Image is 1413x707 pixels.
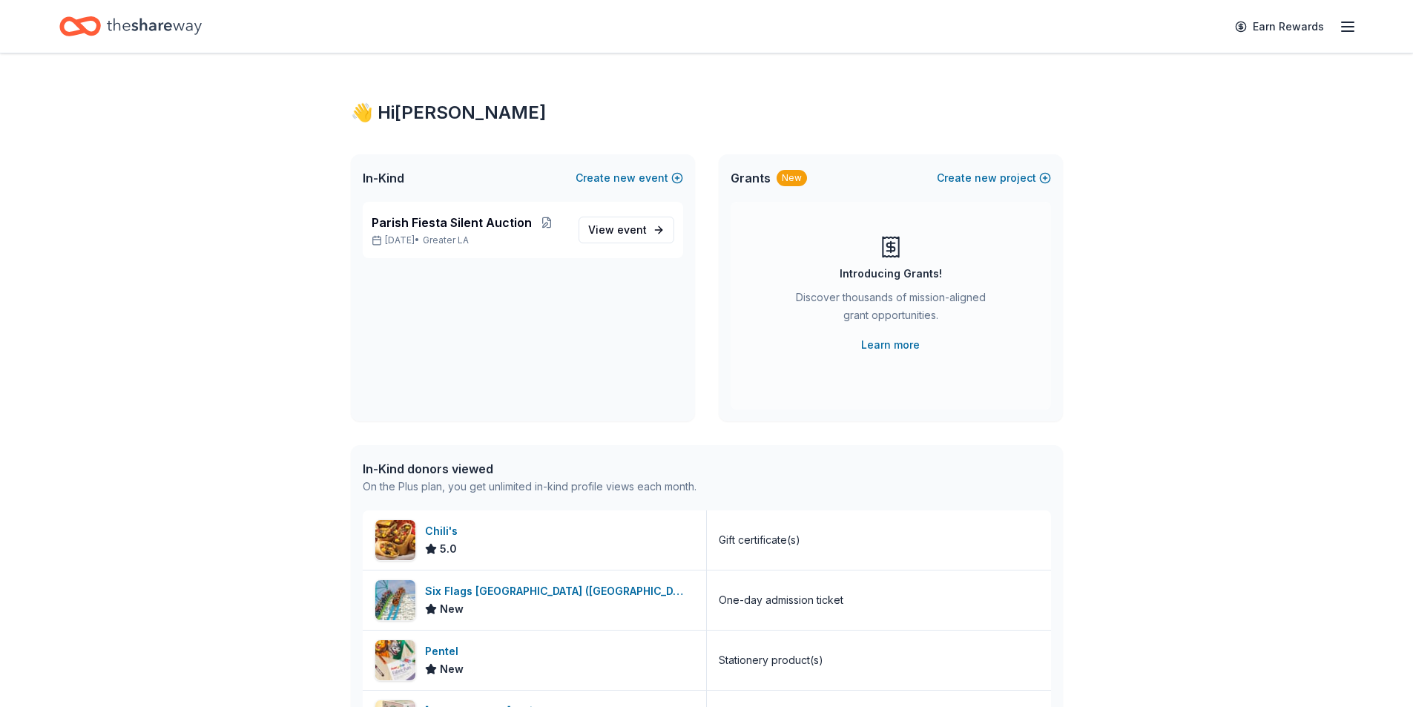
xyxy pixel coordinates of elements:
[363,478,696,496] div: On the Plus plan, you get unlimited in-kind profile views each month.
[719,591,843,609] div: One-day admission ticket
[425,522,464,540] div: Chili's
[363,460,696,478] div: In-Kind donors viewed
[425,582,694,600] div: Six Flags [GEOGRAPHIC_DATA] ([GEOGRAPHIC_DATA])
[351,101,1063,125] div: 👋 Hi [PERSON_NAME]
[576,169,683,187] button: Createnewevent
[375,520,415,560] img: Image for Chili's
[363,169,404,187] span: In-Kind
[375,580,415,620] img: Image for Six Flags Magic Mountain (Valencia)
[440,660,464,678] span: New
[59,9,202,44] a: Home
[840,265,942,283] div: Introducing Grants!
[440,600,464,618] span: New
[975,169,997,187] span: new
[731,169,771,187] span: Grants
[372,234,567,246] p: [DATE] •
[861,336,920,354] a: Learn more
[1226,13,1333,40] a: Earn Rewards
[617,223,647,236] span: event
[579,217,674,243] a: View event
[588,221,647,239] span: View
[937,169,1051,187] button: Createnewproject
[425,642,464,660] div: Pentel
[423,234,469,246] span: Greater LA
[375,640,415,680] img: Image for Pentel
[719,531,800,549] div: Gift certificate(s)
[440,540,457,558] span: 5.0
[719,651,823,669] div: Stationery product(s)
[790,289,992,330] div: Discover thousands of mission-aligned grant opportunities.
[777,170,807,186] div: New
[613,169,636,187] span: new
[372,214,532,231] span: Parish Fiesta Silent Auction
